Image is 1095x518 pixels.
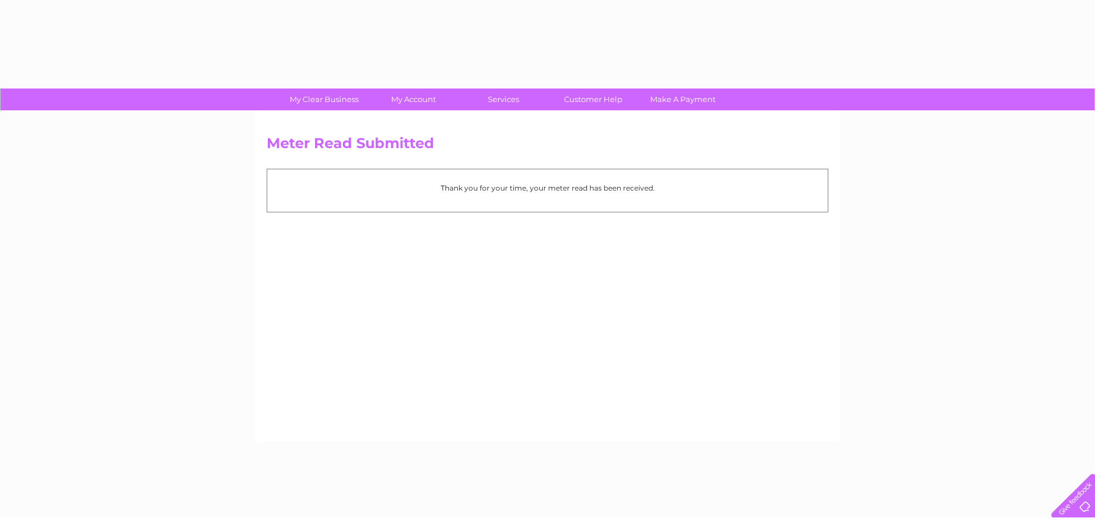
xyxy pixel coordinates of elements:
[267,135,828,158] h2: Meter Read Submitted
[634,88,732,110] a: Make A Payment
[545,88,642,110] a: Customer Help
[455,88,552,110] a: Services
[365,88,463,110] a: My Account
[273,182,822,194] p: Thank you for your time, your meter read has been received.
[276,88,373,110] a: My Clear Business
